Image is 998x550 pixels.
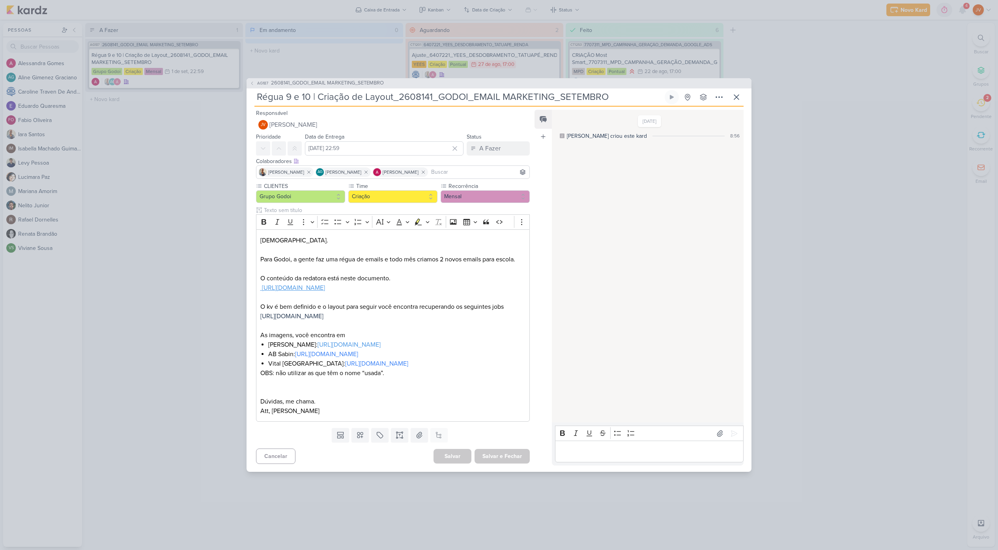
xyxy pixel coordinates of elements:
[268,341,318,349] span: [PERSON_NAME]:
[261,123,265,127] p: JV
[259,168,267,176] img: Iara Santos
[256,214,530,230] div: Editor toolbar
[325,169,361,176] span: [PERSON_NAME]
[271,79,384,87] span: 2608141_GODOI_EMAIL MARKETING_SETEMBRO
[256,229,530,422] div: Editor editing area: main
[316,168,324,176] div: Aline Gimenez Graciano
[348,190,437,203] button: Criação
[355,182,437,190] label: Time
[260,368,525,387] p: OBS: não utilizar as que têm o nome “usada”.
[479,144,501,153] div: A Fazer
[256,449,295,464] button: Cancelar
[373,168,381,176] img: Alessandra Gomes
[269,120,317,130] span: [PERSON_NAME]
[669,94,675,100] div: Ligar relógio
[318,170,323,174] p: AG
[345,360,408,368] a: [URL][DOMAIN_NAME]
[260,312,323,320] a: [URL][DOMAIN_NAME]
[305,141,463,156] input: Select a date
[260,302,525,321] p: O kv é bem definido e o layout para seguir você encontra recuperando os seguintes jobs
[467,133,482,140] label: Status
[268,349,525,359] li: AB Sabin:
[318,341,381,349] a: [URL][DOMAIN_NAME]
[260,397,525,406] p: Dúvidas, me chama.
[258,120,268,130] div: Joney Viana
[262,284,325,292] a: [URL][DOMAIN_NAME]
[430,167,528,177] input: Buscar
[256,110,288,116] label: Responsável
[295,350,358,358] a: [URL][DOMAIN_NAME]
[448,182,530,190] label: Recorrência
[256,118,530,132] button: JV [PERSON_NAME]
[555,426,744,441] div: Editor toolbar
[260,236,525,302] p: [DEMOGRAPHIC_DATA]. Para Godoi, a gente faz uma régua de emails e todo mês criamos 2 novos emails...
[467,141,530,156] button: A Fazer
[254,90,663,104] input: Kard Sem Título
[441,190,530,203] button: Mensal
[256,157,530,165] div: Colaboradores
[260,406,525,416] p: Att, [PERSON_NAME]
[268,359,525,368] li: Vital [GEOGRAPHIC_DATA]:
[268,169,304,176] span: [PERSON_NAME]
[383,169,419,176] span: [PERSON_NAME]
[730,132,740,139] div: 8:56
[262,206,530,214] input: Texto sem título
[263,182,345,190] label: CLIENTES
[256,190,345,203] button: Grupo Godoi
[305,133,344,140] label: Data de Entrega
[567,132,647,140] div: [PERSON_NAME] criou este kard
[256,133,281,140] label: Prioridade
[256,80,269,86] span: AG187
[555,441,744,462] div: Editor editing area: main
[260,331,345,339] span: As imagens, você encontra em
[250,79,384,87] button: AG187 2608141_GODOI_EMAIL MARKETING_SETEMBRO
